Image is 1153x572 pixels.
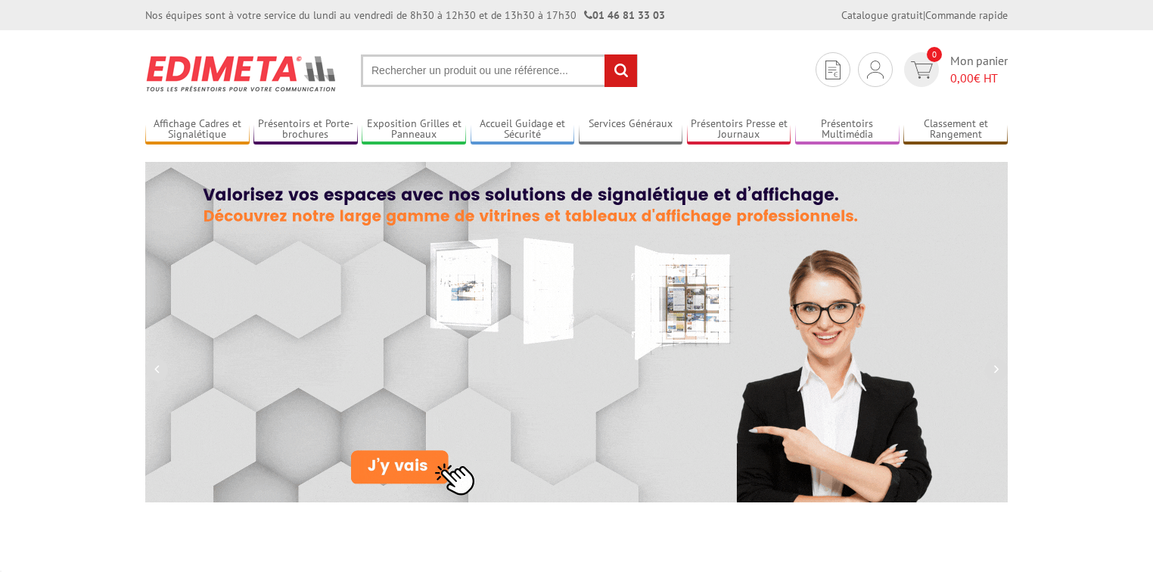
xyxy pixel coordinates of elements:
[584,8,665,22] strong: 01 46 81 33 03
[841,8,1008,23] div: |
[604,54,637,87] input: rechercher
[145,45,338,101] img: Présentoir, panneau, stand - Edimeta - PLV, affichage, mobilier bureau, entreprise
[900,52,1008,87] a: devis rapide 0 Mon panier 0,00€ HT
[253,117,358,142] a: Présentoirs et Porte-brochures
[867,61,884,79] img: devis rapide
[903,117,1008,142] a: Classement et Rangement
[471,117,575,142] a: Accueil Guidage et Sécurité
[145,8,665,23] div: Nos équipes sont à votre service du lundi au vendredi de 8h30 à 12h30 et de 13h30 à 17h30
[927,47,942,62] span: 0
[579,117,683,142] a: Services Généraux
[361,54,638,87] input: Rechercher un produit ou une référence...
[825,61,841,79] img: devis rapide
[687,117,791,142] a: Présentoirs Presse et Journaux
[925,8,1008,22] a: Commande rapide
[950,52,1008,87] span: Mon panier
[362,117,466,142] a: Exposition Grilles et Panneaux
[795,117,900,142] a: Présentoirs Multimédia
[950,70,974,85] span: 0,00
[950,70,1008,87] span: € HT
[841,8,923,22] a: Catalogue gratuit
[145,117,250,142] a: Affichage Cadres et Signalétique
[911,61,933,79] img: devis rapide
